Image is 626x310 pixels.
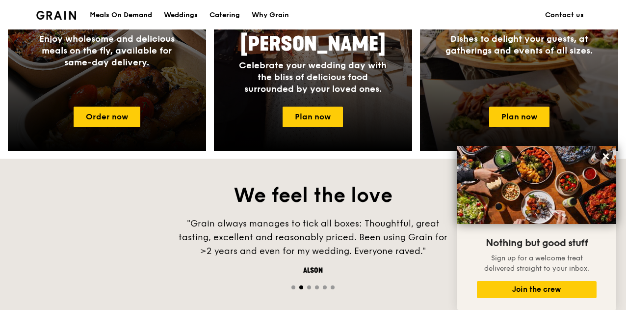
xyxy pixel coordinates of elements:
button: Join the crew [477,281,597,298]
div: Weddings [164,0,198,30]
div: "Grain always manages to tick all boxes: Thoughtful, great tasting, excellent and reasonably pric... [166,217,460,258]
span: Go to slide 3 [307,285,311,289]
span: Enjoy wholesome and delicious meals on the fly, available for same-day delivery. [39,33,175,68]
span: Go to slide 1 [291,285,295,289]
a: Order now [74,107,140,127]
img: Grain [36,11,76,20]
a: Catering [204,0,246,30]
a: Why Grain [246,0,295,30]
a: Plan now [489,107,549,127]
a: Weddings [158,0,204,30]
a: Plan now [283,107,343,127]
span: Celebrate your wedding day with the bliss of delicious food surrounded by your loved ones. [239,60,387,94]
span: Dishes to delight your guests, at gatherings and events of all sizes. [445,33,593,56]
span: Nothing but good stuff [486,237,588,249]
div: Alson [166,266,460,276]
span: Go to slide 2 [299,285,303,289]
span: Sign up for a welcome treat delivered straight to your inbox. [484,254,589,273]
span: Go to slide 4 [315,285,319,289]
a: Contact us [539,0,590,30]
div: Catering [209,0,240,30]
span: Go to slide 5 [323,285,327,289]
img: DSC07876-Edit02-Large.jpeg [457,146,616,224]
button: Close [598,148,614,164]
div: Meals On Demand [90,0,152,30]
div: Why Grain [252,0,289,30]
span: Go to slide 6 [331,285,335,289]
